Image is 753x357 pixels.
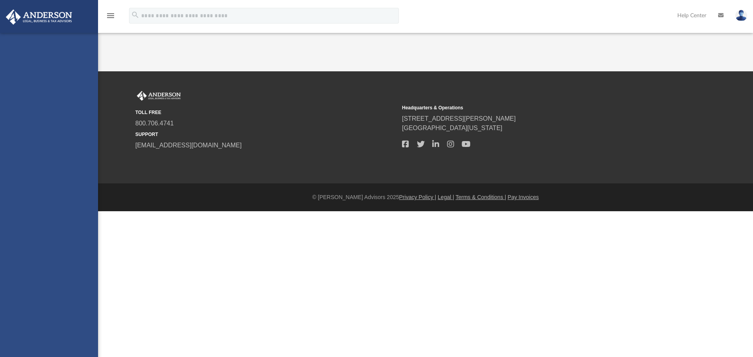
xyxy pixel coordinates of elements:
div: © [PERSON_NAME] Advisors 2025 [98,193,753,201]
a: [STREET_ADDRESS][PERSON_NAME] [402,115,516,122]
small: SUPPORT [135,131,397,138]
i: search [131,11,140,19]
a: Terms & Conditions | [456,194,506,200]
a: [GEOGRAPHIC_DATA][US_STATE] [402,125,502,131]
a: [EMAIL_ADDRESS][DOMAIN_NAME] [135,142,242,149]
small: Headquarters & Operations [402,104,663,111]
a: Pay Invoices [507,194,538,200]
img: Anderson Advisors Platinum Portal [135,91,182,101]
a: Privacy Policy | [399,194,437,200]
a: menu [106,15,115,20]
i: menu [106,11,115,20]
small: TOLL FREE [135,109,397,116]
img: Anderson Advisors Platinum Portal [4,9,75,25]
a: 800.706.4741 [135,120,174,127]
a: Legal | [438,194,454,200]
img: User Pic [735,10,747,21]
